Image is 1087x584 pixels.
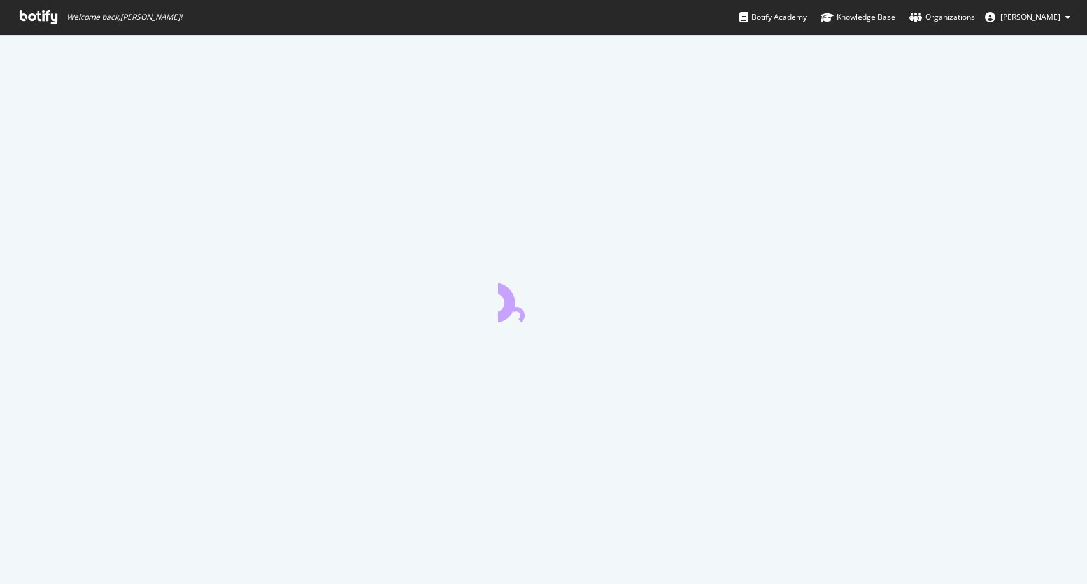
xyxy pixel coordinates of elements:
span: Julien Colas [1000,11,1060,22]
div: Knowledge Base [821,11,895,24]
div: animation [498,276,590,322]
span: Welcome back, [PERSON_NAME] ! [67,12,182,22]
div: Botify Academy [739,11,807,24]
button: [PERSON_NAME] [975,7,1081,27]
div: Organizations [909,11,975,24]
